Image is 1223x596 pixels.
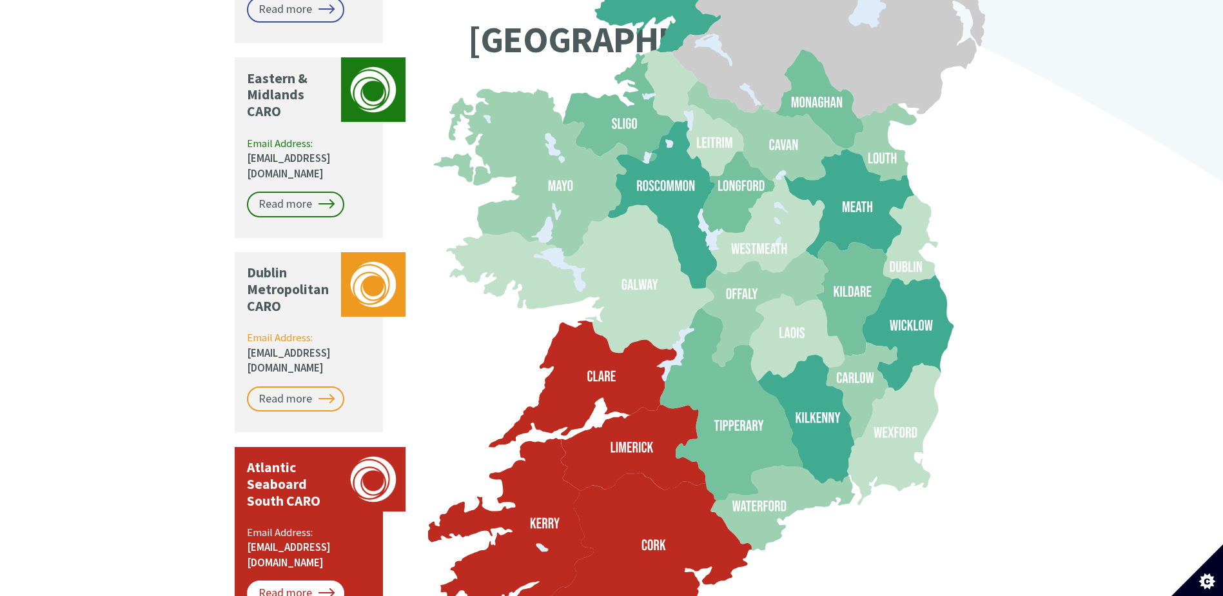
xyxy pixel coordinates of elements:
button: Set cookie preferences [1171,544,1223,596]
p: Dublin Metropolitan CARO [247,264,335,315]
a: [EMAIL_ADDRESS][DOMAIN_NAME] [247,540,331,570]
p: Email Address: [247,330,373,376]
p: Eastern & Midlands CARO [247,70,335,121]
text: [GEOGRAPHIC_DATA] [468,16,798,63]
a: [EMAIL_ADDRESS][DOMAIN_NAME] [247,151,331,181]
a: Read more [247,192,344,217]
a: Read more [247,386,344,412]
p: Atlantic Seaboard South CARO [247,459,335,510]
a: [EMAIL_ADDRESS][DOMAIN_NAME] [247,346,331,375]
p: Email Address: [247,136,373,182]
p: Email Address: [247,525,373,571]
